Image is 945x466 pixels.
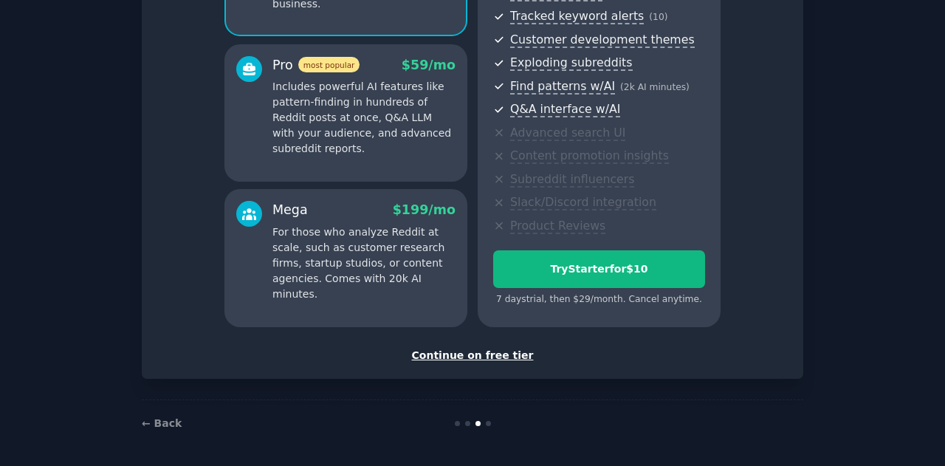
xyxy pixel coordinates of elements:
span: $ 59 /mo [402,58,456,72]
span: Subreddit influencers [510,172,634,188]
span: $ 199 /mo [393,202,456,217]
span: ( 10 ) [649,12,667,22]
span: Find patterns w/AI [510,79,615,95]
button: TryStarterfor$10 [493,250,705,288]
div: 7 days trial, then $ 29 /month . Cancel anytime. [493,293,705,306]
span: Q&A interface w/AI [510,102,620,117]
div: Mega [272,201,308,219]
span: ( 2k AI minutes ) [620,82,690,92]
a: ← Back [142,417,182,429]
span: Advanced search UI [510,126,625,141]
div: Continue on free tier [157,348,788,363]
span: Product Reviews [510,219,605,234]
span: Content promotion insights [510,148,669,164]
div: Pro [272,56,360,75]
span: Exploding subreddits [510,55,632,71]
p: For those who analyze Reddit at scale, such as customer research firms, startup studios, or conte... [272,225,456,302]
p: Includes powerful AI features like pattern-finding in hundreds of Reddit posts at once, Q&A LLM w... [272,79,456,157]
span: Slack/Discord integration [510,195,656,210]
span: most popular [298,57,360,72]
span: Tracked keyword alerts [510,9,644,24]
span: Customer development themes [510,32,695,48]
div: Try Starter for $10 [494,261,704,277]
